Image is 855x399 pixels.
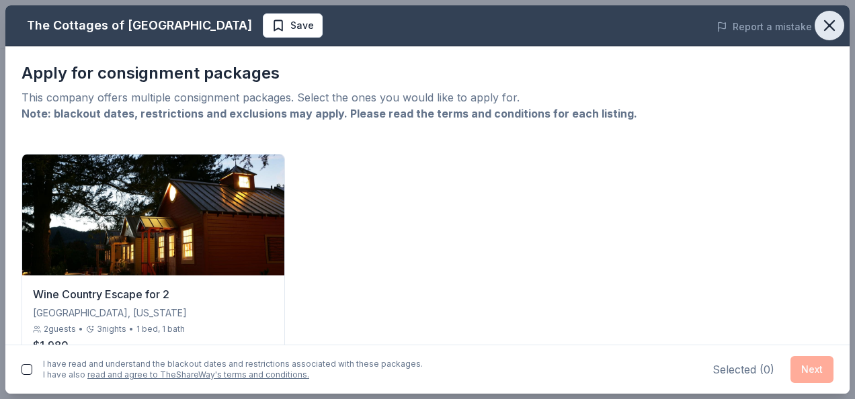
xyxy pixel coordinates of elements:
div: The Cottages of [GEOGRAPHIC_DATA] [27,15,252,36]
button: Save [263,13,323,38]
div: 1 bed, 1 bath [136,324,185,335]
a: read and agree to TheShareWay's terms and conditions. [87,369,309,380]
span: Save [290,17,314,34]
img: Wine Country Escape for 2 [22,154,284,275]
div: Wine Country Escape for 2 [33,286,274,302]
div: $1,980 [33,337,274,353]
span: 2 guests [44,324,76,335]
div: • [129,324,134,335]
div: This company offers multiple consignment packages. Select the ones you would like to apply for. [22,89,833,105]
span: 3 nights [97,324,126,335]
div: Apply for consignment packages [22,62,833,84]
div: Note: blackout dates, restrictions and exclusions may apply. Please read the terms and conditions... [22,105,833,122]
button: Report a mistake [717,19,812,35]
div: • [79,324,83,335]
div: Selected ( 0 ) [712,361,774,378]
div: [GEOGRAPHIC_DATA], [US_STATE] [33,305,274,321]
div: I have read and understand the blackout dates and restrictions associated with these packages. I ... [43,359,423,380]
